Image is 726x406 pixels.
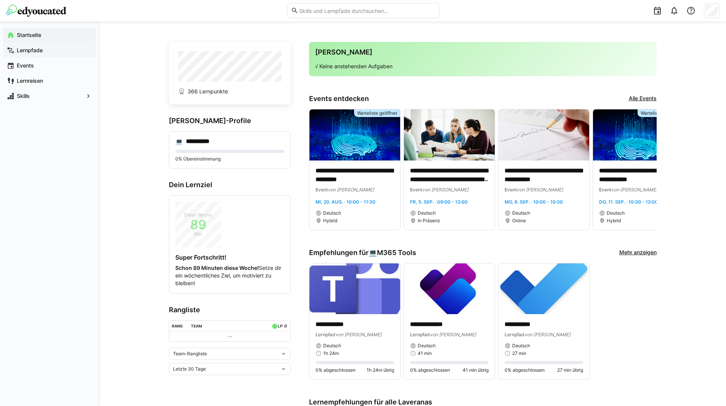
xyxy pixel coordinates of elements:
img: image [593,109,684,160]
p: 0% Übereinstimmung [175,156,284,162]
span: von [PERSON_NAME] [517,187,563,193]
span: 41 min übrig [463,367,489,373]
span: Mo, 8. Sep. · 10:00 - 10:30 [505,199,563,205]
img: image [498,109,589,160]
span: von [PERSON_NAME] [335,332,381,337]
h3: Events entdecken [309,95,369,103]
span: Deutsch [512,210,530,216]
span: Team-Rangliste [173,351,207,357]
img: image [309,263,400,315]
span: 27 min [512,350,526,356]
span: Deutsch [418,343,436,349]
span: von [PERSON_NAME] [328,187,374,193]
h3: Rangliste [169,306,291,314]
a: Mehr anzeigen [619,249,657,257]
img: image [404,109,495,160]
span: Hybrid [323,218,337,224]
span: Deutsch [323,210,341,216]
span: Lernpfad [505,332,524,337]
span: 1h 24m übrig [367,367,394,373]
span: 0% abgeschlossen [505,367,545,373]
span: Deutsch [512,343,530,349]
span: In Präsenz [418,218,440,224]
div: LP [278,324,282,328]
span: 1h 24m [323,350,339,356]
div: Team [191,324,202,328]
span: M365 Tools [377,249,416,257]
span: 41 min [418,350,432,356]
a: Alle Events [629,95,657,103]
img: image [498,263,589,315]
span: von [PERSON_NAME] [524,332,571,337]
div: Rang [172,324,183,328]
span: 0% abgeschlossen [410,367,450,373]
span: 27 min übrig [557,367,583,373]
h3: [PERSON_NAME]-Profile [169,117,291,125]
span: Event [410,187,422,193]
p: √ Keine anstehenden Aufgaben [315,63,651,70]
span: Lernpfad [410,332,430,337]
div: 💻️ [175,138,183,145]
div: 💻️ [369,249,416,257]
span: Warteliste geöffnet [641,110,681,116]
span: Deutsch [418,210,436,216]
span: Letzte 30 Tage [173,366,206,372]
span: Deutsch [607,210,625,216]
strong: Schon 89 Minuten diese Woche! [175,265,259,271]
h3: [PERSON_NAME] [315,48,651,56]
span: Event [599,187,611,193]
img: image [309,109,400,160]
span: von [PERSON_NAME] [430,332,476,337]
span: Do, 11. Sep. · 10:30 - 12:00 [599,199,658,205]
h4: Super Fortschritt! [175,254,284,261]
span: 0% abgeschlossen [316,367,356,373]
span: Event [316,187,328,193]
span: von [PERSON_NAME] [611,187,657,193]
span: Event [505,187,517,193]
span: 366 Lernpunkte [188,88,228,95]
p: Setze dir ein wöchentliches Ziel, um motiviert zu bleiben! [175,264,284,287]
span: von [PERSON_NAME] [422,187,468,193]
span: Lernpfad [316,332,335,337]
span: Hybrid [607,218,621,224]
input: Skills und Lernpfade durchsuchen… [298,7,435,14]
span: Online [512,218,526,224]
span: Deutsch [323,343,341,349]
span: Mi, 20. Aug. · 10:00 - 11:30 [316,199,375,205]
span: Fr, 5. Sep. · 09:00 - 13:00 [410,199,468,205]
h3: Empfehlungen für [309,249,416,257]
span: Warteliste geöffnet [357,110,397,116]
a: ø [284,322,287,329]
h3: Dein Lernziel [169,181,291,189]
img: image [404,263,495,315]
